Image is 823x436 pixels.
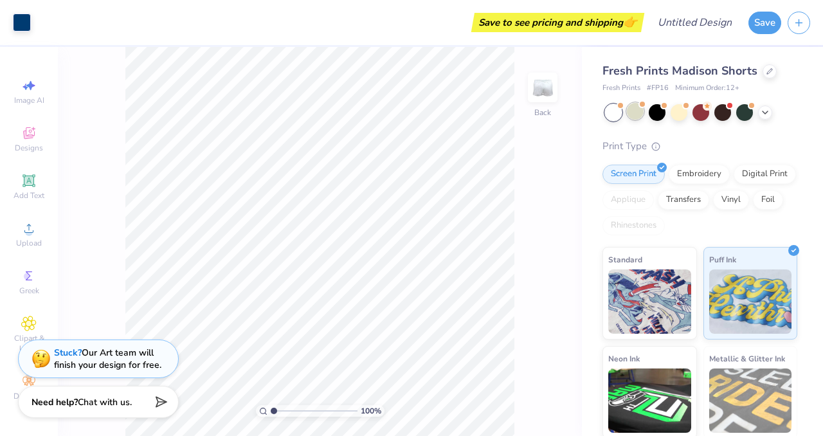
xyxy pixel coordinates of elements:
[530,75,556,100] img: Back
[602,190,654,210] div: Applique
[647,83,669,94] span: # FP16
[361,405,381,417] span: 100 %
[602,216,665,235] div: Rhinestones
[709,253,736,266] span: Puff Ink
[16,238,42,248] span: Upload
[78,396,132,408] span: Chat with us.
[669,165,730,184] div: Embroidery
[602,63,757,78] span: Fresh Prints Madison Shorts
[475,13,641,32] div: Save to see pricing and shipping
[14,391,44,401] span: Decorate
[608,352,640,365] span: Neon Ink
[534,107,551,118] div: Back
[623,14,637,30] span: 👉
[32,396,78,408] strong: Need help?
[753,190,783,210] div: Foil
[658,190,709,210] div: Transfers
[608,253,642,266] span: Standard
[748,12,781,34] button: Save
[6,333,51,354] span: Clipart & logos
[709,368,792,433] img: Metallic & Glitter Ink
[15,143,43,153] span: Designs
[602,139,797,154] div: Print Type
[54,347,82,359] strong: Stuck?
[14,95,44,105] span: Image AI
[734,165,796,184] div: Digital Print
[608,368,691,433] img: Neon Ink
[54,347,161,371] div: Our Art team will finish your design for free.
[602,165,665,184] div: Screen Print
[14,190,44,201] span: Add Text
[713,190,749,210] div: Vinyl
[19,286,39,296] span: Greek
[675,83,739,94] span: Minimum Order: 12 +
[709,352,785,365] span: Metallic & Glitter Ink
[608,269,691,334] img: Standard
[647,10,742,35] input: Untitled Design
[709,269,792,334] img: Puff Ink
[602,83,640,94] span: Fresh Prints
